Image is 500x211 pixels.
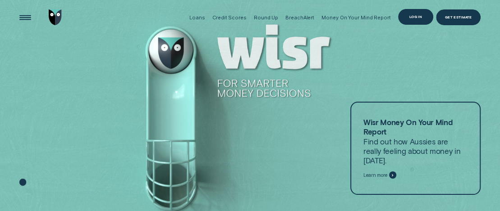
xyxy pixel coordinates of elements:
[321,14,390,21] div: Money On Your Mind Report
[285,14,314,21] div: BreachAlert
[363,117,453,136] strong: Wisr Money On Your Mind Report
[409,15,422,18] div: Log in
[49,9,62,25] img: Wisr
[398,9,433,25] button: Log in
[212,14,247,21] div: Credit Scores
[17,9,33,25] button: Open Menu
[254,14,278,21] div: Round Up
[350,102,481,195] a: Wisr Money On Your Mind ReportFind out how Aussies are really feeling about money in [DATE].Learn...
[189,14,205,21] div: Loans
[363,117,468,165] p: Find out how Aussies are really feeling about money in [DATE].
[363,172,387,178] span: Learn more
[436,9,481,25] a: Get Estimate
